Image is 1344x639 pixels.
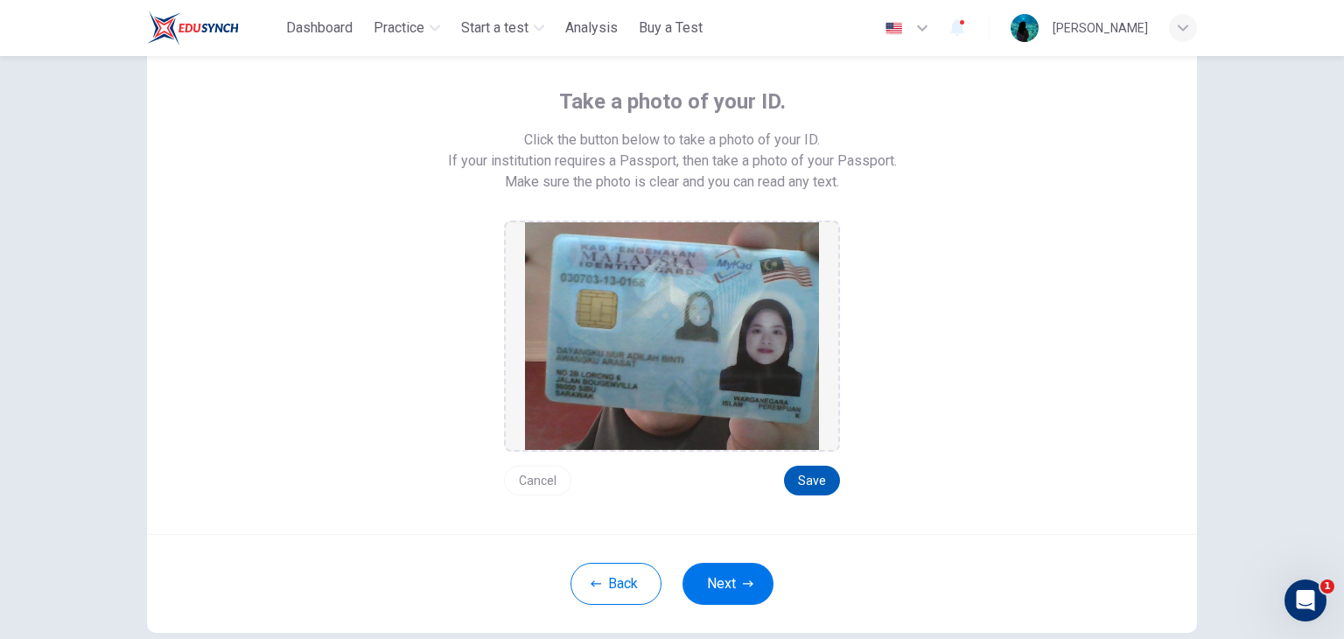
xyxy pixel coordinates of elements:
button: Analysis [558,12,625,44]
button: Practice [367,12,447,44]
button: Start a test [454,12,551,44]
img: en [883,22,905,35]
span: Click the button below to take a photo of your ID. If your institution requires a Passport, then ... [448,130,897,172]
span: Take a photo of your ID. [559,88,786,116]
img: preview screemshot [525,222,819,450]
img: Profile picture [1011,14,1039,42]
span: Buy a Test [639,18,703,39]
img: ELTC logo [147,11,239,46]
span: Dashboard [286,18,353,39]
button: Save [784,466,840,495]
a: ELTC logo [147,11,279,46]
button: Cancel [504,466,571,495]
button: Back [570,563,661,605]
span: Start a test [461,18,528,39]
span: Practice [374,18,424,39]
span: Make sure the photo is clear and you can read any text. [505,172,839,193]
button: Next [682,563,773,605]
button: Dashboard [279,12,360,44]
div: [PERSON_NAME] [1053,18,1148,39]
span: Analysis [565,18,618,39]
span: 1 [1320,579,1334,593]
button: Buy a Test [632,12,710,44]
iframe: Intercom live chat [1284,579,1326,621]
